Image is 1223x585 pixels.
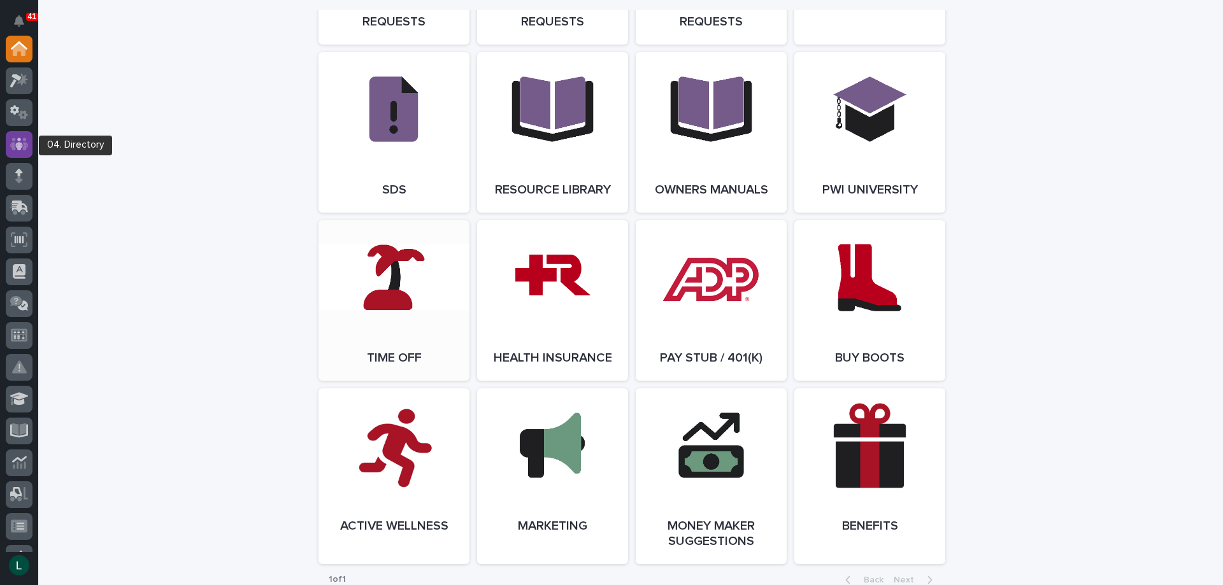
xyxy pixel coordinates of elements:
a: PWI University [794,52,945,213]
a: Health Insurance [477,220,628,381]
a: Benefits [794,388,945,564]
a: Time Off [318,220,469,381]
a: Pay Stub / 401(k) [636,220,787,381]
span: Back [856,575,883,584]
p: 41 [28,12,36,21]
a: Money Maker Suggestions [636,388,787,564]
a: Active Wellness [318,388,469,564]
a: Owners Manuals [636,52,787,213]
a: Marketing [477,388,628,564]
button: Notifications [6,8,32,34]
div: Notifications41 [16,15,32,36]
a: SDS [318,52,469,213]
a: Buy Boots [794,220,945,381]
a: Resource Library [477,52,628,213]
span: Next [894,575,922,584]
button: users-avatar [6,552,32,579]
